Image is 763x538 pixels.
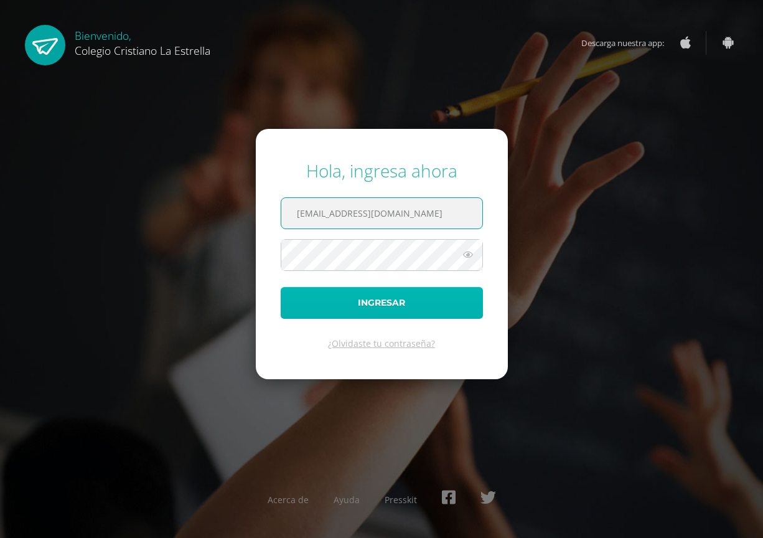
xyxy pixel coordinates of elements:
div: Bienvenido, [75,25,210,58]
span: Colegio Cristiano La Estrella [75,43,210,58]
div: Hola, ingresa ahora [281,159,483,182]
input: Correo electrónico o usuario [281,198,482,229]
a: Acerca de [268,494,309,506]
span: Descarga nuestra app: [581,31,676,55]
a: ¿Olvidaste tu contraseña? [328,337,435,349]
button: Ingresar [281,287,483,319]
a: Presskit [385,494,417,506]
a: Ayuda [334,494,360,506]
